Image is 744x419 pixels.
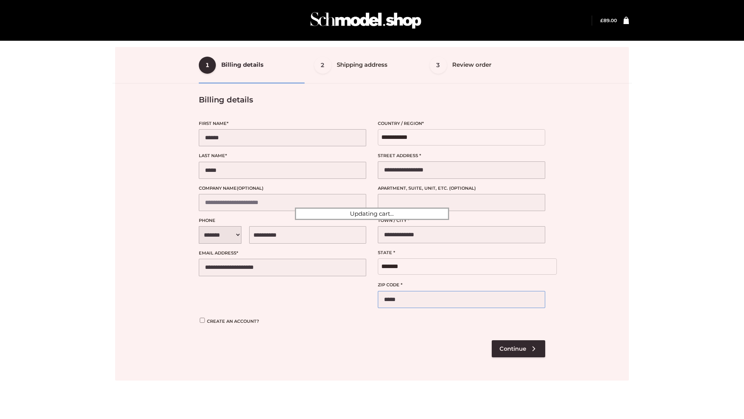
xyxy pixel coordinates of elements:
span: £ [600,17,603,23]
bdi: 89.00 [600,17,617,23]
a: £89.00 [600,17,617,23]
div: Updating cart... [295,208,449,220]
img: Schmodel Admin 964 [308,5,424,36]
